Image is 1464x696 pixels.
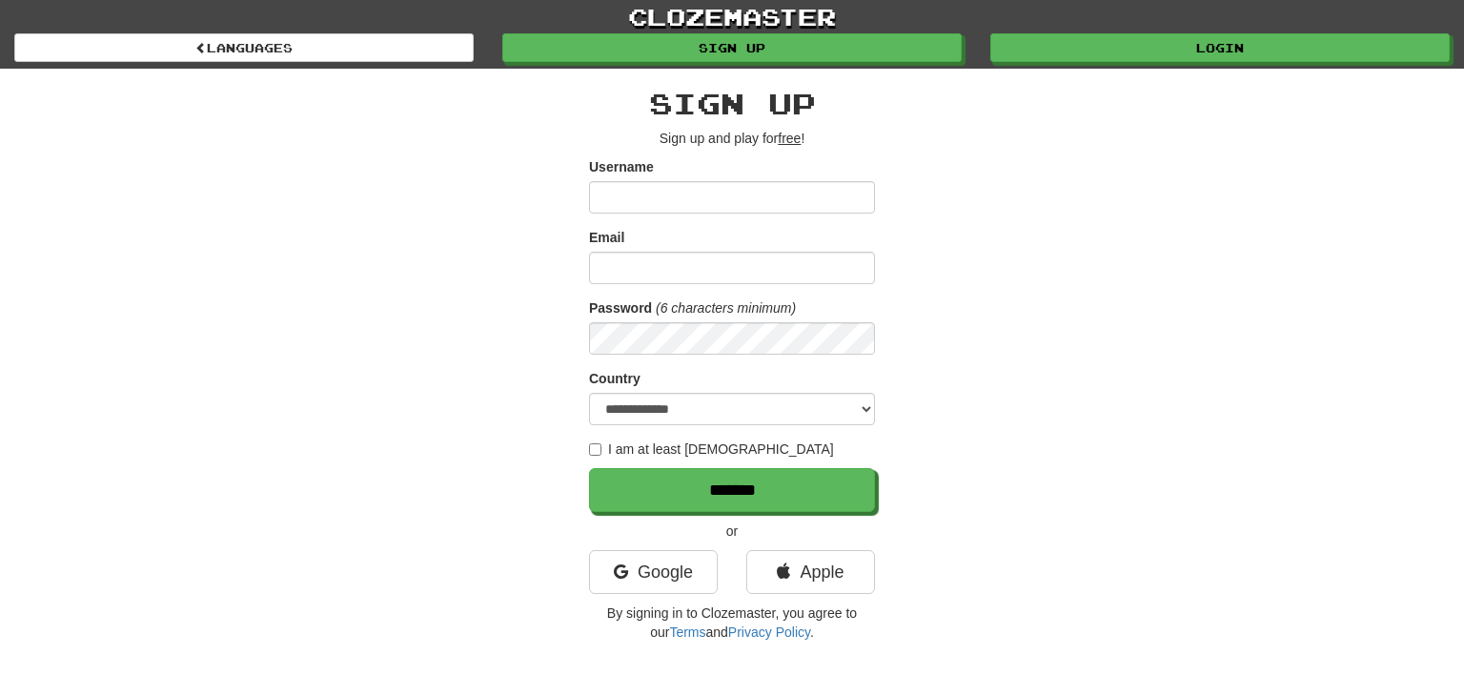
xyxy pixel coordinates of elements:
[746,550,875,594] a: Apple
[728,624,810,640] a: Privacy Policy
[589,550,718,594] a: Google
[589,228,624,247] label: Email
[589,298,652,317] label: Password
[589,157,654,176] label: Username
[589,604,875,642] p: By signing in to Clozemaster, you agree to our and .
[589,522,875,541] p: or
[502,33,962,62] a: Sign up
[589,129,875,148] p: Sign up and play for !
[589,88,875,119] h2: Sign up
[778,131,801,146] u: free
[589,440,834,459] label: I am at least [DEMOGRAPHIC_DATA]
[589,369,640,388] label: Country
[669,624,705,640] a: Terms
[990,33,1450,62] a: Login
[656,300,796,316] em: (6 characters minimum)
[589,443,601,456] input: I am at least [DEMOGRAPHIC_DATA]
[14,33,474,62] a: Languages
